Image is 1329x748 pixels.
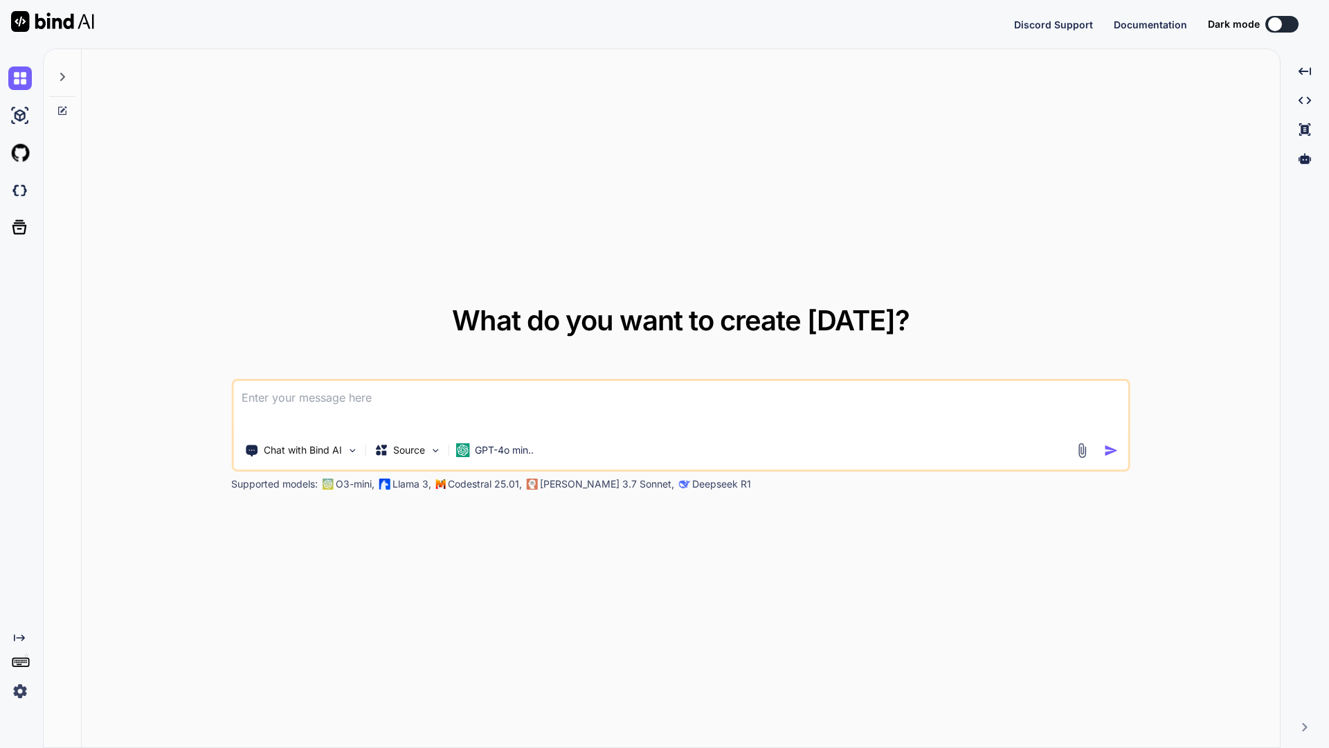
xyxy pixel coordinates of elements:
button: Discord Support [1014,17,1093,32]
p: [PERSON_NAME] 3.7 Sonnet, [540,477,674,491]
span: Discord Support [1014,19,1093,30]
p: O3-mini, [336,477,374,491]
img: icon [1104,443,1119,458]
img: Bind AI [11,11,94,32]
p: GPT-4o min.. [475,443,534,457]
p: Deepseek R1 [692,477,751,491]
img: Mistral-AI [435,479,445,489]
img: claude [678,479,689,490]
p: Llama 3, [392,477,431,491]
p: Chat with Bind AI [264,443,342,457]
button: Documentation [1114,17,1187,32]
p: Supported models: [231,477,318,491]
img: chat [8,66,32,90]
span: Dark mode [1208,17,1260,31]
img: Pick Models [429,445,441,456]
img: attachment [1074,443,1090,458]
img: settings [8,679,32,703]
p: Source [393,443,425,457]
span: What do you want to create [DATE]? [452,303,910,337]
img: Pick Tools [346,445,358,456]
img: ai-studio [8,104,32,127]
span: Documentation [1114,19,1187,30]
img: GPT-4 [322,479,333,490]
img: Llama2 [379,479,390,490]
img: GPT-4o mini [455,443,469,457]
img: darkCloudIdeIcon [8,179,32,202]
img: claude [526,479,537,490]
img: githubLight [8,141,32,165]
p: Codestral 25.01, [448,477,522,491]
